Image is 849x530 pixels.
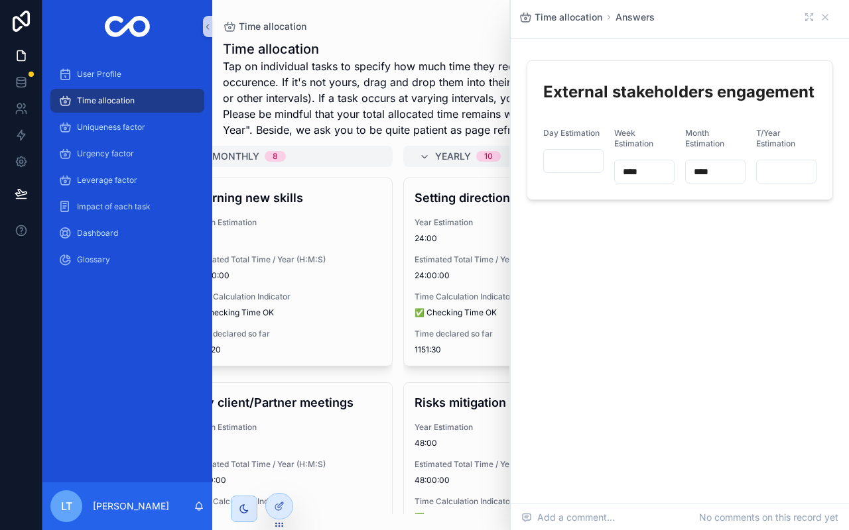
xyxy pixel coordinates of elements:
[415,189,604,207] h4: Setting directions and goals
[50,168,204,192] a: Leverage factor
[180,178,393,366] a: Learning new skillsMonth Estimation12:00Estimated Total Time / Year (H:M:S)132:00:00Time Calculat...
[192,475,381,486] span: 33:00:00
[77,69,121,79] span: User Profile
[685,128,724,148] span: Month Estimation
[50,195,204,219] a: Impact of each task
[42,53,212,289] div: scrollable content
[192,189,381,207] h4: Learning new skills
[415,254,604,265] span: Estimated Total Time / Year (H:M:S)
[50,142,204,166] a: Urgency factor
[543,81,816,103] h2: External stakeholders engagement
[415,307,497,317] span: ✅ Checking Time OK
[223,20,306,33] a: Time allocation
[77,95,135,106] span: Time allocation
[77,201,151,212] span: Impact of each task
[192,291,381,302] span: Time Calculation Indicator
[614,128,653,148] span: Week Estimation
[415,438,604,449] span: 48:00
[50,89,204,113] a: Time allocation
[415,344,604,355] span: 1151:30
[77,148,134,159] span: Urgency factor
[50,62,204,86] a: User Profile
[93,500,169,513] p: [PERSON_NAME]
[543,128,600,138] span: Day Estimation
[77,175,137,185] span: Leverage factor
[519,11,602,24] a: Time allocation
[484,151,493,162] div: 10
[77,254,110,265] span: Glossary
[212,150,259,163] span: Monthly
[435,150,471,163] span: Yearly
[415,217,604,228] span: Year Estimation
[223,40,739,58] h1: Time allocation
[223,58,739,138] span: Tap on individual tasks to specify how much time they require. Tasks are categorized by their usu...
[415,329,604,339] span: Time declared so far
[50,221,204,245] a: Dashboard
[192,270,381,281] span: 132:00:00
[192,438,381,449] span: 3:00
[521,511,615,524] span: Add a comment...
[756,128,795,148] span: T/Year Estimation
[77,122,145,132] span: Uniqueness factor
[192,344,381,355] span: 1579:20
[415,496,604,507] span: Time Calculation Indicator
[192,459,381,470] span: Estimated Total Time / Year (H:M:S)
[415,512,497,522] span: ✅ Checking Time OK
[616,11,655,24] a: Answers
[415,475,604,486] span: 48:00:00
[415,291,604,302] span: Time Calculation Indicator
[273,151,278,162] div: 8
[415,422,604,433] span: Year Estimation
[50,248,204,272] a: Glossary
[415,459,604,470] span: Estimated Total Time / Year (H:M:S)
[403,178,616,366] a: Setting directions and goalsYear Estimation24:00Estimated Total Time / Year (H:M:S)24:00:00Time C...
[192,394,381,411] h4: Key client/Partner meetings
[415,233,604,244] span: 24:00
[415,270,604,281] span: 24:00:00
[192,329,381,339] span: Time declared so far
[61,498,72,514] span: LT
[192,307,274,317] span: ✅ Checking Time OK
[415,394,604,411] h4: Risks mitigation
[192,233,381,244] span: 12:00
[535,11,602,24] span: Time allocation
[192,254,381,265] span: Estimated Total Time / Year (H:M:S)
[50,115,204,139] a: Uniqueness factor
[105,16,151,37] img: App logo
[77,228,118,238] span: Dashboard
[192,217,381,228] span: Month Estimation
[239,20,306,33] span: Time allocation
[192,422,381,433] span: Month Estimation
[699,511,838,524] span: No comments on this record yet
